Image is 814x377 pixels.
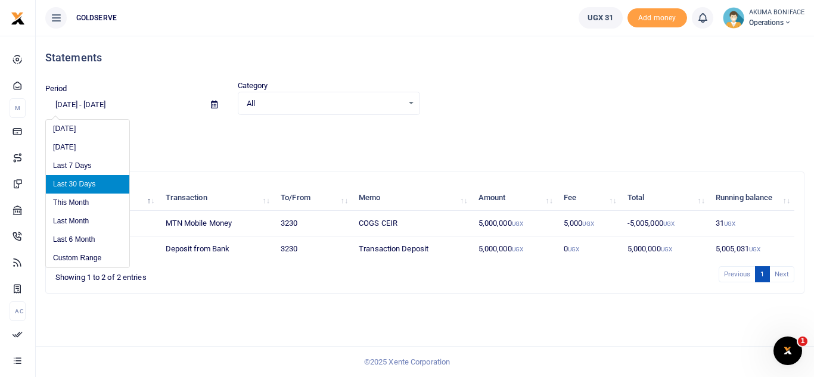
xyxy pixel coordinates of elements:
[55,265,359,283] div: Showing 1 to 2 of 2 entries
[709,236,794,261] td: 5,005,031
[46,194,129,212] li: This Month
[46,138,129,157] li: [DATE]
[11,13,25,22] a: logo-small logo-large logo-large
[579,7,623,29] a: UGX 31
[46,230,129,249] li: Last 6 Month
[72,13,122,23] span: GOLDSERVE
[46,212,129,230] li: Last Month
[159,185,274,211] th: Transaction: activate to sort column ascending
[557,236,621,261] td: 0
[621,211,709,236] td: -5,005,000
[723,7,804,29] a: profile-user AKUMA BONIFACE Operations
[709,185,794,211] th: Running balance: activate to sort column ascending
[749,8,804,18] small: AKUMA BONIFACE
[709,211,794,236] td: 31
[352,236,472,261] td: Transaction Deposit
[773,337,802,365] iframe: Intercom live chat
[749,246,760,253] small: UGX
[582,220,594,227] small: UGX
[159,236,274,261] td: Deposit from Bank
[724,220,735,227] small: UGX
[238,80,268,92] label: Category
[568,246,579,253] small: UGX
[274,211,352,236] td: 3230
[46,120,129,138] li: [DATE]
[557,185,621,211] th: Fee: activate to sort column ascending
[11,11,25,26] img: logo-small
[663,220,675,227] small: UGX
[352,211,472,236] td: COGS CEIR
[45,83,67,95] label: Period
[749,17,804,28] span: Operations
[10,301,26,321] li: Ac
[46,175,129,194] li: Last 30 Days
[621,236,709,261] td: 5,000,000
[10,98,26,118] li: M
[627,8,687,28] span: Add money
[46,157,129,175] li: Last 7 Days
[621,185,709,211] th: Total: activate to sort column ascending
[557,211,621,236] td: 5,000
[588,12,614,24] span: UGX 31
[512,220,523,227] small: UGX
[274,236,352,261] td: 3230
[798,337,807,346] span: 1
[472,211,557,236] td: 5,000,000
[661,246,672,253] small: UGX
[45,51,804,64] h4: Statements
[247,98,403,110] span: All
[45,129,804,142] p: Download
[512,246,523,253] small: UGX
[723,7,744,29] img: profile-user
[472,185,557,211] th: Amount: activate to sort column ascending
[274,185,352,211] th: To/From: activate to sort column ascending
[45,95,201,115] input: select period
[472,236,557,261] td: 5,000,000
[46,249,129,267] li: Custom Range
[159,211,274,236] td: MTN Mobile Money
[755,266,769,282] a: 1
[627,13,687,21] a: Add money
[574,7,627,29] li: Wallet ballance
[627,8,687,28] li: Toup your wallet
[352,185,472,211] th: Memo: activate to sort column ascending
